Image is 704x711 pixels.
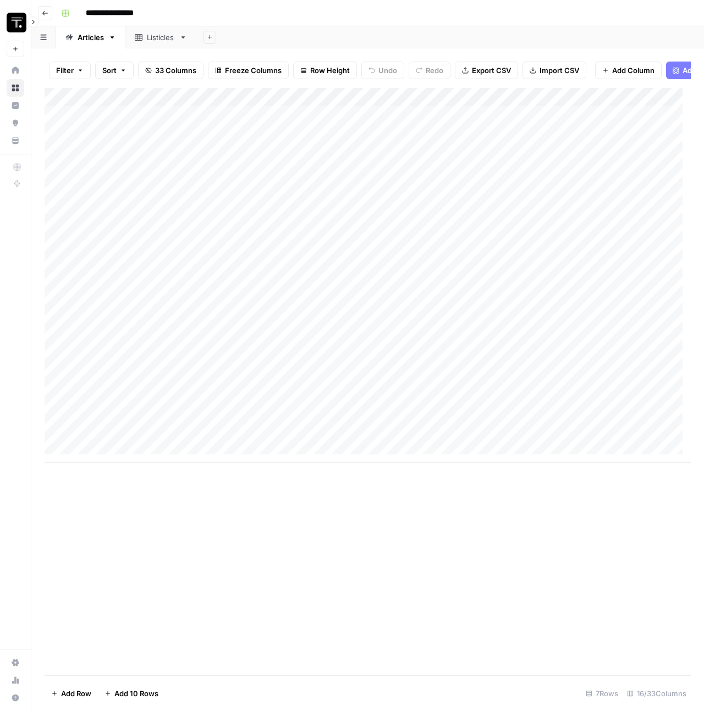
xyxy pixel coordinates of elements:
span: Undo [378,65,397,76]
button: Filter [49,62,91,79]
span: Redo [426,65,443,76]
button: Workspace: Thoughtspot [7,9,24,36]
button: Row Height [293,62,357,79]
span: Sort [102,65,117,76]
div: 7 Rows [581,685,623,702]
button: 33 Columns [138,62,204,79]
button: Import CSV [522,62,586,79]
button: Undo [361,62,404,79]
button: Add Column [595,62,662,79]
div: Articles [78,32,104,43]
div: 16/33 Columns [623,685,691,702]
button: Sort [95,62,134,79]
span: 33 Columns [155,65,196,76]
img: Thoughtspot Logo [7,13,26,32]
button: Freeze Columns [208,62,289,79]
span: Freeze Columns [225,65,282,76]
button: Redo [409,62,450,79]
a: Browse [7,79,24,97]
a: Opportunities [7,114,24,132]
a: Your Data [7,132,24,149]
span: Add Row [61,688,91,699]
button: Add 10 Rows [98,685,165,702]
button: Add Row [45,685,98,702]
span: Filter [56,65,74,76]
a: Settings [7,654,24,671]
button: Export CSV [455,62,518,79]
button: Help + Support [7,689,24,707]
div: Listicles [147,32,175,43]
a: Listicles [125,26,196,48]
a: Home [7,62,24,79]
span: Add Column [612,65,654,76]
a: Insights [7,97,24,114]
span: Export CSV [472,65,511,76]
a: Usage [7,671,24,689]
span: Add 10 Rows [114,688,158,699]
a: Articles [56,26,125,48]
span: Import CSV [540,65,579,76]
span: Row Height [310,65,350,76]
